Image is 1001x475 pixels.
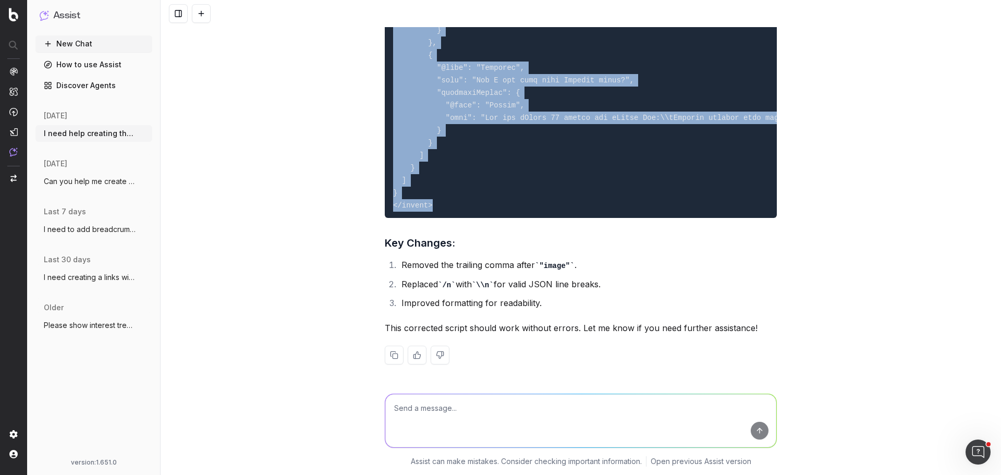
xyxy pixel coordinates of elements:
span: Can you help me create a text block that [44,176,136,187]
img: Setting [9,430,18,439]
h3: Key Changes: [385,235,777,251]
img: Botify logo [9,8,18,21]
img: Analytics [9,67,18,76]
span: I need help creating the Article and FAQ [44,128,136,139]
li: Removed the trailing comma after . [398,258,777,273]
img: Activation [9,107,18,116]
button: Please show interest trend for iphone 16 [35,317,152,334]
span: Please show interest trend for iphone 16 [44,320,136,331]
span: older [44,302,64,313]
button: I need help creating the Article and FAQ [35,125,152,142]
img: Switch project [10,175,17,182]
p: Assist can make mistakes. Consider checking important information. [411,456,642,467]
code: \\n [472,281,494,289]
button: New Chat [35,35,152,52]
span: I need to add breadcrumbs to my PDPs. Th [44,224,136,235]
img: Assist [40,10,49,20]
span: [DATE] [44,111,67,121]
span: I need creating a links widget for pages [44,272,136,283]
span: [DATE] [44,159,67,169]
p: This corrected script should work without errors. Let me know if you need further assistance! [385,321,777,335]
code: /n [438,281,456,289]
img: Studio [9,128,18,136]
span: last 30 days [44,254,91,265]
a: Discover Agents [35,77,152,94]
img: Assist [9,148,18,156]
button: I need to add breadcrumbs to my PDPs. Th [35,221,152,238]
button: Can you help me create a text block that [35,173,152,190]
img: My account [9,450,18,458]
iframe: Intercom live chat [966,440,991,465]
img: Intelligence [9,87,18,96]
div: version: 1.651.0 [40,458,148,467]
h1: Assist [53,8,80,23]
a: How to use Assist [35,56,152,73]
a: Open previous Assist version [651,456,751,467]
li: Replaced with for valid JSON line breaks. [398,277,777,292]
li: Improved formatting for readability. [398,296,777,310]
span: last 7 days [44,206,86,217]
button: Assist [40,8,148,23]
code: "image" [535,262,575,270]
button: I need creating a links widget for pages [35,269,152,286]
